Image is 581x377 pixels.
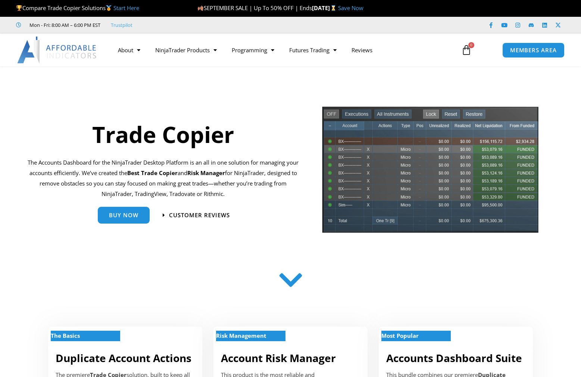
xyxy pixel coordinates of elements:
span: 0 [468,42,474,48]
a: MEMBERS AREA [502,43,565,58]
a: 0 [450,39,483,61]
a: Buy Now [98,207,150,224]
strong: [DATE] [312,4,338,12]
span: Buy Now [109,212,138,218]
a: Trustpilot [111,21,132,29]
img: 🥇 [106,5,112,11]
img: ⌛ [331,5,336,11]
b: Best Trade Copier [127,169,178,177]
img: 🏆 [16,5,22,11]
nav: Menu [110,41,453,59]
h1: Trade Copier [28,119,299,150]
a: Futures Trading [282,41,344,59]
span: SEPTEMBER SALE | Up To 50% OFF | Ends [197,4,312,12]
span: Compare Trade Copier Solutions [16,4,139,12]
img: LogoAI | Affordable Indicators – NinjaTrader [17,37,97,63]
a: Duplicate Account Actions [56,351,191,365]
a: Save Now [338,4,363,12]
strong: The Basics [51,332,80,339]
a: About [110,41,148,59]
strong: Most Popular [381,332,419,339]
a: Start Here [113,4,139,12]
a: Customer Reviews [163,212,230,218]
a: Account Risk Manager [221,351,336,365]
img: tradecopier | Affordable Indicators – NinjaTrader [321,106,539,239]
a: Accounts Dashboard Suite [386,351,522,365]
a: NinjaTrader Products [148,41,224,59]
a: Programming [224,41,282,59]
span: MEMBERS AREA [510,47,557,53]
strong: Risk Manager [187,169,225,177]
a: Reviews [344,41,380,59]
p: The Accounts Dashboard for the NinjaTrader Desktop Platform is an all in one solution for managin... [28,158,299,199]
strong: Risk Management [216,332,266,339]
span: Customer Reviews [169,212,230,218]
img: 🍂 [198,5,203,11]
span: Mon - Fri: 8:00 AM – 6:00 PM EST [28,21,100,29]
